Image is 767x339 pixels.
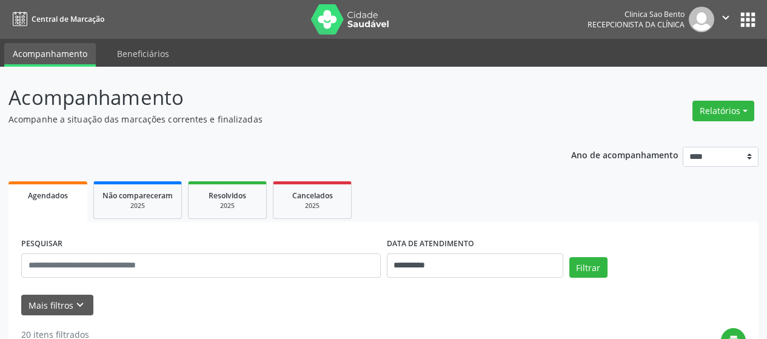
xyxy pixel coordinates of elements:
[737,9,759,30] button: apps
[8,9,104,29] a: Central de Marcação
[109,43,178,64] a: Beneficiários
[292,190,333,201] span: Cancelados
[692,101,754,121] button: Relatórios
[387,235,474,253] label: DATA DE ATENDIMENTO
[209,190,246,201] span: Resolvidos
[689,7,714,32] img: img
[102,201,173,210] div: 2025
[21,235,62,253] label: PESQUISAR
[32,14,104,24] span: Central de Marcação
[4,43,96,67] a: Acompanhamento
[21,295,93,316] button: Mais filtroskeyboard_arrow_down
[28,190,68,201] span: Agendados
[588,19,685,30] span: Recepcionista da clínica
[8,82,534,113] p: Acompanhamento
[719,11,732,24] i: 
[102,190,173,201] span: Não compareceram
[714,7,737,32] button: 
[197,201,258,210] div: 2025
[8,113,534,126] p: Acompanhe a situação das marcações correntes e finalizadas
[569,257,608,278] button: Filtrar
[588,9,685,19] div: Clinica Sao Bento
[571,147,678,162] p: Ano de acompanhamento
[282,201,343,210] div: 2025
[73,298,87,312] i: keyboard_arrow_down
